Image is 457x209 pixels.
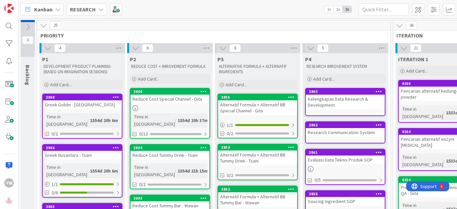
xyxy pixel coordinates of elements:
[40,32,382,39] span: PRIORITY
[305,88,385,116] a: 3863Kelengkapan Data Research & Development
[43,145,122,151] div: 3866
[14,1,30,9] span: Support
[70,6,96,13] b: RESEARCH
[217,94,298,138] a: 3855Alternatif Formula + Alternatif BB Special Channel - Gita1/10/2
[52,181,58,188] span: 1 / 1
[398,56,428,63] span: ITERATION 1
[218,150,297,165] div: Alternatif Formula + Alternatif BB Tummy Drink - Tsani
[406,21,417,29] span: 36
[306,128,385,137] div: Research Communication System
[130,88,210,139] a: 3846Reduce Cost Special Channel - GitaTime in [GEOGRAPHIC_DATA]:1554d 20h 37m0/13
[343,6,352,13] span: 3x
[176,117,210,124] div: 1554d 20h 37m
[218,192,297,207] div: Alternatif Formula + Alternatif BB Tummy Bar - Wawan
[130,144,210,189] a: 3844Reduce Cost Tummy Drink - TsaniTime in [GEOGRAPHIC_DATA]:1554d 21h 15m0/2
[306,155,385,164] div: Evaluasi Data Teknis Produk SOP
[221,95,297,100] div: 3855
[309,89,385,94] div: 3863
[230,44,241,52] span: 8
[130,195,209,201] div: 3843
[139,181,146,188] span: 0/2
[305,121,385,143] a: 3862Research Communication System
[4,4,14,13] img: Visit kanbanzone.com
[305,149,385,185] a: 3861Evaluasi Data Teknis Produk SOP0/5
[306,191,385,206] div: 3858Soucing Ingredient SOP
[325,6,334,13] span: 1x
[24,65,31,85] span: Backlog
[130,56,136,63] span: P2
[138,76,159,82] span: Add Card...
[130,89,209,103] div: 3846Reduce Cost Special Channel - Gita
[133,145,209,150] div: 3844
[42,94,122,139] a: 3868Greek Goblin - [GEOGRAPHIC_DATA]Time in [GEOGRAPHIC_DATA]:1554d 20h 6m0/2
[54,44,66,52] span: 4
[43,94,122,109] div: 3868Greek Goblin - [GEOGRAPHIC_DATA]
[43,151,122,160] div: Greek Nusantara - Tsani
[133,196,209,201] div: 3843
[306,64,384,69] p: RESEARCH IMROVEMENT SYSTEM
[218,186,297,207] div: 3852Alternatif Formula + Alternatif BB Tummy Bar - Wawan
[317,44,329,52] span: 5
[305,56,311,63] span: P4
[130,89,209,95] div: 3846
[175,167,176,175] span: :
[142,44,153,52] span: 8
[43,180,122,189] div: 1/1
[401,105,443,120] div: Time in [GEOGRAPHIC_DATA]
[443,109,444,116] span: :
[227,172,233,179] span: 0/2
[225,82,247,88] span: Add Card...
[313,76,335,82] span: Add Card...
[22,36,33,44] span: 0
[309,123,385,127] div: 3862
[306,197,385,206] div: Soucing Ingredient SOP
[406,68,428,74] span: Add Card...
[45,113,87,128] div: Time in [GEOGRAPHIC_DATA]
[314,177,321,184] span: 0/5
[133,89,209,94] div: 3846
[218,144,297,165] div: 3853Alternatif Formula + Alternatif BB Tummy Drink - Tsani
[50,21,61,29] span: 25
[130,151,209,160] div: Reduce Cost Tummy Drink - Tsani
[306,122,385,137] div: 3862Research Communication System
[42,144,122,198] a: 3866Greek Nusantara - TsaniTime in [GEOGRAPHIC_DATA]:1554d 20h 6m1/13/6
[306,89,385,95] div: 3863
[217,56,223,63] span: P3
[131,64,209,69] p: REDUCE COST + IMROVEMENT FORMULA
[130,95,209,103] div: Reduce Cost Special Channel - Gita
[309,192,385,196] div: 3858
[43,145,122,160] div: 3866Greek Nusantara - Tsani
[132,164,175,178] div: Time in [GEOGRAPHIC_DATA]
[52,130,58,137] span: 0/2
[43,64,121,75] p: DEVELOPMENT PRODUCT PLANNING (BASED ON IMAGINATION SESSIONS)
[46,204,122,209] div: 3865
[306,95,385,109] div: Kelengkapan Data Research & Development
[221,187,297,192] div: 3852
[176,167,210,175] div: 1554d 21h 15m
[401,153,443,168] div: Time in [GEOGRAPHIC_DATA]
[4,196,14,205] img: avatar
[52,189,58,196] span: 3/6
[227,122,233,129] span: 1 / 1
[309,150,385,155] div: 3861
[221,145,297,150] div: 3853
[35,3,36,8] div: 6
[130,145,209,151] div: 3844
[43,94,122,100] div: 3868
[88,117,120,124] div: 1554d 20h 6m
[46,95,122,100] div: 3868
[218,186,297,192] div: 3852
[130,145,209,160] div: 3844Reduce Cost Tummy Drink - Tsani
[410,44,422,52] span: 21
[217,144,298,180] a: 3853Alternatif Formula + Alternatif BB Tummy Drink - Tsani0/2
[218,121,297,129] div: 1/1
[306,149,385,164] div: 3861Evaluasi Data Teknis Produk SOP
[87,117,88,124] span: :
[218,144,297,150] div: 3853
[34,5,53,13] span: Kanban
[42,56,48,63] span: P1
[87,167,88,175] span: :
[227,130,233,137] span: 0/2
[218,94,297,115] div: 3855Alternatif Formula + Alternatif BB Special Channel - Gita
[139,130,148,137] span: 0/13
